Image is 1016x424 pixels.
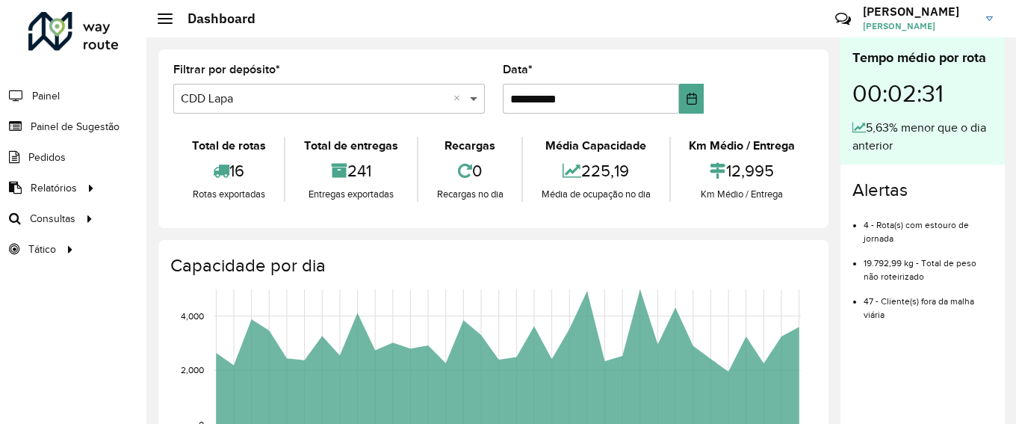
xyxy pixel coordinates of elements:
button: Choose Date [679,84,704,114]
h4: Capacidade por dia [170,255,814,277]
div: 12,995 [675,155,810,187]
text: 4,000 [181,311,204,321]
label: Filtrar por depósito [173,61,280,79]
div: Rotas exportadas [177,187,280,202]
div: 16 [177,155,280,187]
div: Km Médio / Entrega [675,187,810,202]
text: 2,000 [181,366,204,375]
span: Painel [32,88,60,104]
div: Média Capacidade [527,137,665,155]
div: Média de ocupação no dia [527,187,665,202]
div: Recargas no dia [422,187,518,202]
div: 225,19 [527,155,665,187]
div: 00:02:31 [852,68,993,119]
h4: Alertas [852,179,993,201]
span: [PERSON_NAME] [863,19,975,33]
div: Km Médio / Entrega [675,137,810,155]
div: Tempo médio por rota [852,48,993,68]
li: 19.792,99 kg - Total de peso não roteirizado [864,245,993,283]
span: Tático [28,242,56,257]
div: Total de entregas [289,137,412,155]
h3: [PERSON_NAME] [863,4,975,19]
li: 47 - Cliente(s) fora da malha viária [864,283,993,322]
span: Pedidos [28,150,66,165]
div: 5,63% menor que o dia anterior [852,119,993,155]
div: Recargas [422,137,518,155]
span: Painel de Sugestão [31,119,120,135]
li: 4 - Rota(s) com estouro de jornada [864,207,993,245]
span: Consultas [30,211,75,227]
span: Clear all [453,90,466,108]
a: Contato Rápido [827,3,859,35]
div: 0 [422,155,518,187]
div: Entregas exportadas [289,187,412,202]
div: 241 [289,155,412,187]
h2: Dashboard [173,10,255,27]
div: Total de rotas [177,137,280,155]
label: Data [503,61,533,79]
span: Relatórios [31,180,77,196]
